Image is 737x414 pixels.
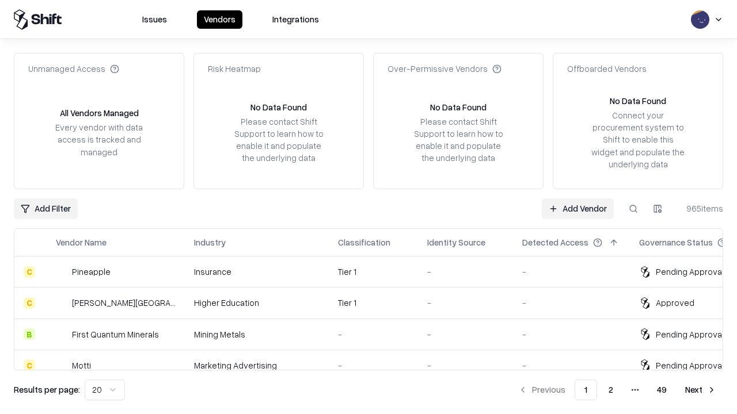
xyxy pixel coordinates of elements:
[194,359,320,371] div: Marketing Advertising
[56,328,67,340] img: First Quantum Minerals
[427,266,504,278] div: -
[522,297,621,309] div: -
[56,236,107,248] div: Vendor Name
[567,63,647,75] div: Offboarded Vendors
[599,379,622,400] button: 2
[194,236,226,248] div: Industry
[60,107,139,119] div: All Vendors Managed
[338,328,409,340] div: -
[231,116,326,164] div: Please contact Shift Support to learn how to enable it and populate the underlying data
[14,384,80,396] p: Results per page:
[135,10,174,29] button: Issues
[14,198,78,219] button: Add Filter
[427,236,485,248] div: Identity Source
[194,297,320,309] div: Higher Education
[56,297,67,309] img: Reichman University
[72,359,91,371] div: Motti
[610,95,666,107] div: No Data Found
[28,63,119,75] div: Unmanaged Access
[677,202,723,214] div: 965 items
[639,236,713,248] div: Governance Status
[427,359,504,371] div: -
[678,379,723,400] button: Next
[656,266,724,278] div: Pending Approval
[648,379,676,400] button: 49
[411,116,506,164] div: Please contact Shift Support to learn how to enable it and populate the underlying data
[265,10,326,29] button: Integrations
[56,266,67,278] img: Pineapple
[522,236,588,248] div: Detected Access
[250,101,307,113] div: No Data Found
[72,297,176,309] div: [PERSON_NAME][GEOGRAPHIC_DATA]
[388,63,502,75] div: Over-Permissive Vendors
[24,359,35,371] div: C
[542,198,614,219] a: Add Vendor
[51,121,147,158] div: Every vendor with data access is tracked and managed
[194,266,320,278] div: Insurance
[24,328,35,340] div: B
[56,359,67,371] img: Motti
[194,328,320,340] div: Mining Metals
[522,328,621,340] div: -
[208,63,261,75] div: Risk Heatmap
[24,266,35,278] div: C
[656,359,724,371] div: Pending Approval
[427,297,504,309] div: -
[72,328,159,340] div: First Quantum Minerals
[338,359,409,371] div: -
[656,297,694,309] div: Approved
[338,266,409,278] div: Tier 1
[338,297,409,309] div: Tier 1
[430,101,487,113] div: No Data Found
[427,328,504,340] div: -
[511,379,723,400] nav: pagination
[72,266,111,278] div: Pineapple
[522,359,621,371] div: -
[24,297,35,309] div: C
[575,379,597,400] button: 1
[522,266,621,278] div: -
[338,236,390,248] div: Classification
[590,109,686,170] div: Connect your procurement system to Shift to enable this widget and populate the underlying data
[656,328,724,340] div: Pending Approval
[197,10,242,29] button: Vendors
